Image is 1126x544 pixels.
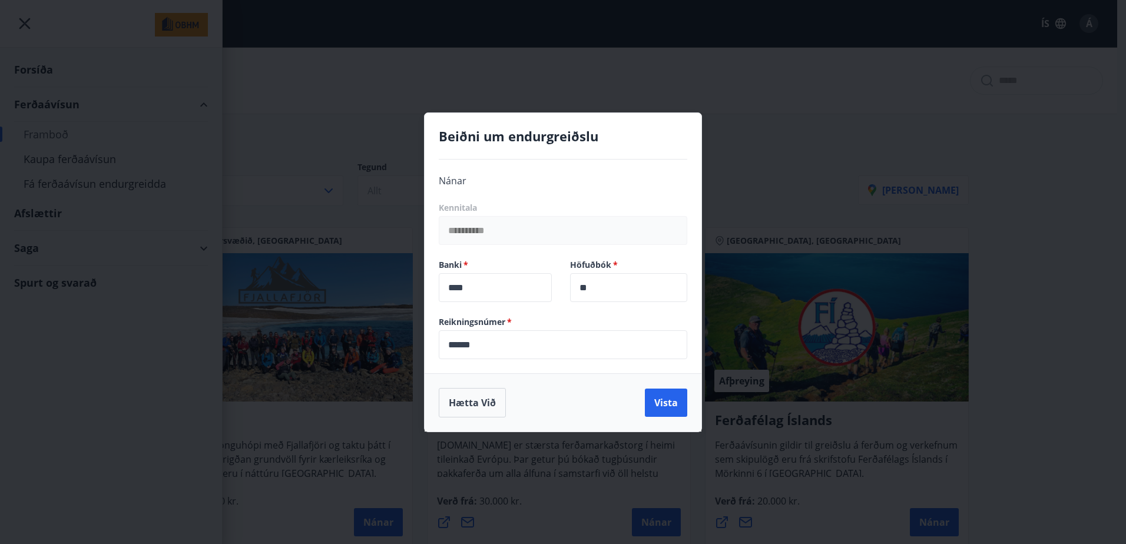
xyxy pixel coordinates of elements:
[439,127,687,145] h4: Beiðni um endurgreiðslu
[439,174,466,187] span: Nánar
[439,388,506,417] button: Hætta við
[570,259,687,271] label: Höfuðbók
[439,316,687,328] label: Reikningsnúmer
[645,389,687,417] button: Vista
[439,259,556,271] label: Banki
[439,202,687,214] label: Kennitala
